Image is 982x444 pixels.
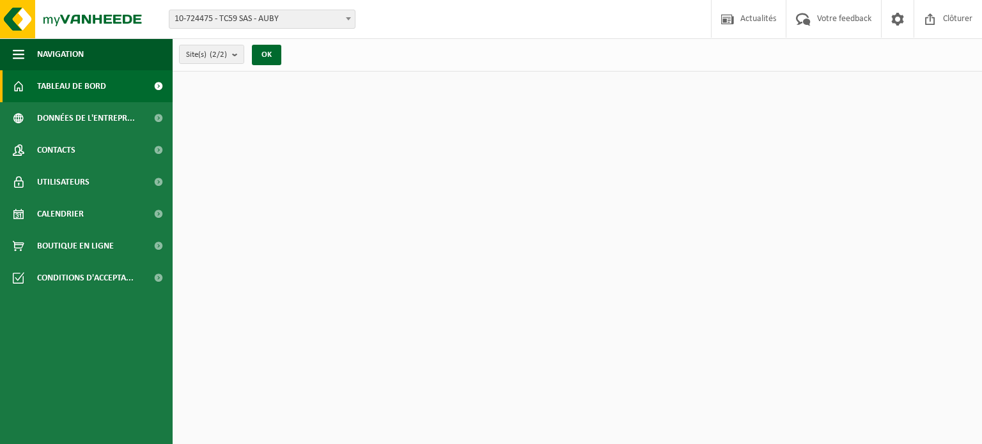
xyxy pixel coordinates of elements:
span: Navigation [37,38,84,70]
span: Calendrier [37,198,84,230]
button: OK [252,45,281,65]
count: (2/2) [210,50,227,59]
span: Tableau de bord [37,70,106,102]
span: 10-724475 - TC59 SAS - AUBY [169,10,355,28]
span: Contacts [37,134,75,166]
span: Utilisateurs [37,166,90,198]
span: 10-724475 - TC59 SAS - AUBY [169,10,355,29]
span: Données de l'entrepr... [37,102,135,134]
span: Conditions d'accepta... [37,262,134,294]
span: Boutique en ligne [37,230,114,262]
button: Site(s)(2/2) [179,45,244,64]
span: Site(s) [186,45,227,65]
